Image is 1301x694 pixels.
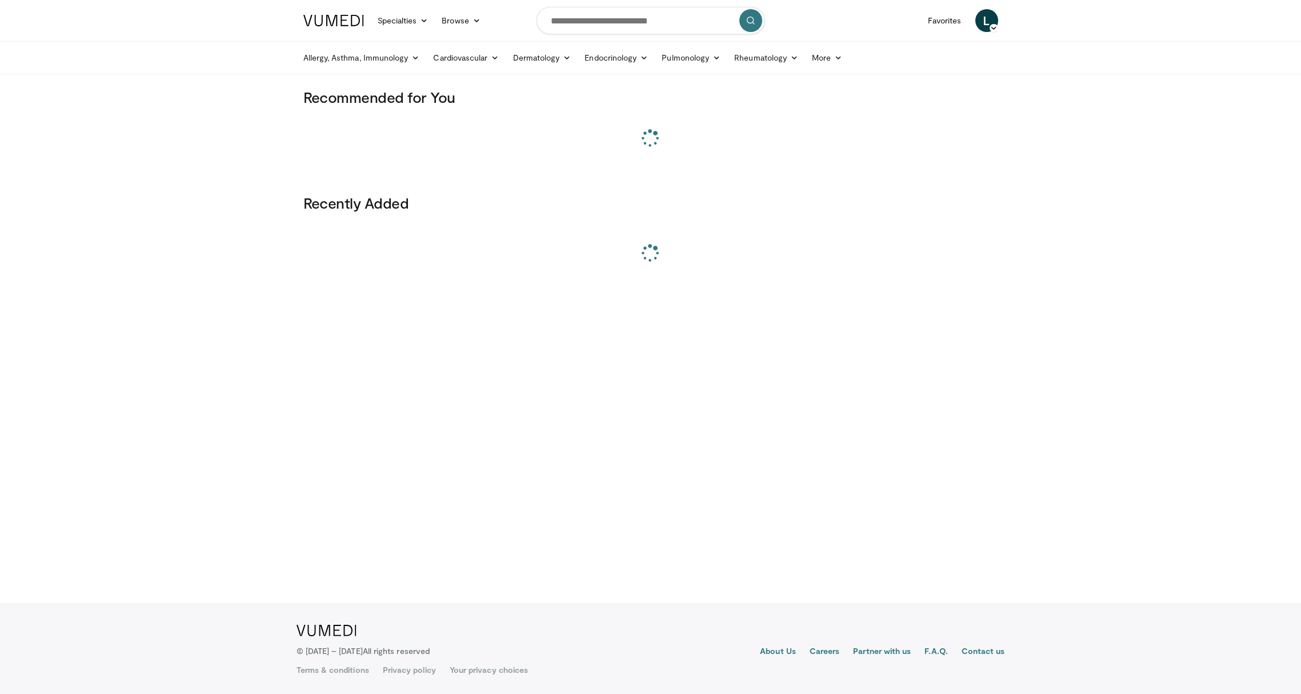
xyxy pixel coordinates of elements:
p: © [DATE] – [DATE] [297,645,430,657]
a: Partner with us [853,645,911,659]
a: Cardiovascular [426,46,506,69]
a: Rheumatology [727,46,805,69]
span: All rights reserved [363,646,430,656]
h3: Recently Added [303,194,998,212]
a: About Us [760,645,796,659]
a: More [805,46,849,69]
a: Contact us [962,645,1005,659]
img: VuMedi Logo [297,625,357,636]
a: L [975,9,998,32]
input: Search topics, interventions [537,7,765,34]
a: Endocrinology [578,46,655,69]
h3: Recommended for You [303,88,998,106]
a: Your privacy choices [450,664,528,676]
a: Dermatology [506,46,578,69]
a: Terms & conditions [297,664,369,676]
a: Privacy policy [383,664,436,676]
a: Favorites [921,9,968,32]
img: VuMedi Logo [303,15,364,26]
a: F.A.Q. [924,645,947,659]
a: Specialties [371,9,435,32]
a: Browse [435,9,487,32]
a: Pulmonology [655,46,727,69]
a: Careers [810,645,840,659]
a: Allergy, Asthma, Immunology [297,46,427,69]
